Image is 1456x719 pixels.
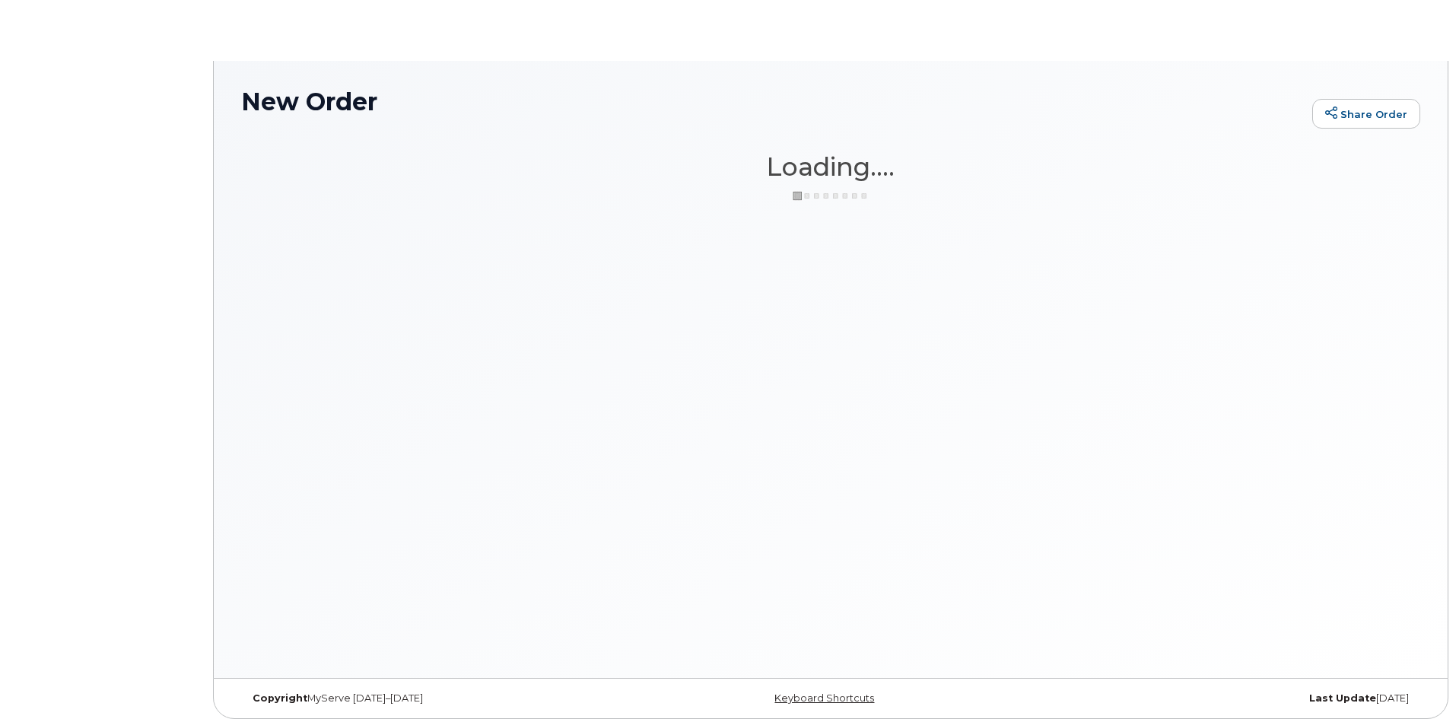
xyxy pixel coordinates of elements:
strong: Last Update [1309,692,1376,704]
div: [DATE] [1027,692,1420,705]
div: MyServe [DATE]–[DATE] [241,692,634,705]
h1: New Order [241,88,1305,115]
strong: Copyright [253,692,307,704]
img: ajax-loader-3a6953c30dc77f0bf724df975f13086db4f4c1262e45940f03d1251963f1bf2e.gif [793,190,869,202]
a: Share Order [1312,99,1420,129]
a: Keyboard Shortcuts [774,692,874,704]
h1: Loading.... [241,153,1420,180]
